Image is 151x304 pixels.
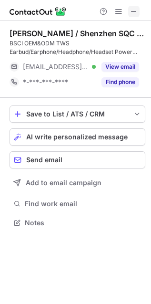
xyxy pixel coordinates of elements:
button: save-profile-one-click [10,105,145,123]
img: ContactOut v5.3.10 [10,6,67,17]
span: Notes [25,219,141,227]
div: [PERSON_NAME] / Shenzhen SQC International Co [10,29,145,38]
span: Find work email [25,199,141,208]
button: Find work email [10,197,145,210]
span: Add to email campaign [26,179,101,187]
button: Reveal Button [101,62,139,72]
button: Send email [10,151,145,168]
div: BSCI OEM&ODM TWS Earbud/Earphone/Headphone/Headset Power bank/ Mobile Accessories/Power Supplier ... [10,39,145,56]
div: Save to List / ATS / CRM [26,110,129,118]
button: Notes [10,216,145,230]
button: Add to email campaign [10,174,145,191]
button: AI write personalized message [10,128,145,146]
button: Reveal Button [101,77,139,87]
span: Send email [26,156,62,164]
span: [EMAIL_ADDRESS][DOMAIN_NAME] [23,63,89,71]
span: AI write personalized message [26,133,128,141]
